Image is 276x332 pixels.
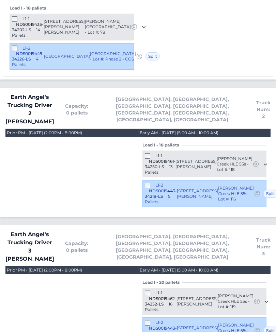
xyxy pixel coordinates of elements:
[12,22,44,32] span: NDS0019435-34202-LS
[256,99,271,120] span: Truck Num: 2
[99,233,245,260] span: [GEOGRAPHIC_DATA], [GEOGRAPHIC_DATA], [GEOGRAPHIC_DATA], [GEOGRAPHIC_DATA], [GEOGRAPHIC_DATA], [G...
[65,240,88,254] span: Capacity: 0 pallets
[218,293,254,310] span: [PERSON_NAME] Creek HLE 55s - Lot #: 119
[12,56,39,67] span: 4 Pallets
[7,130,82,136] div: Prior PM - [DATE] (2:00PM - 8:00PM)
[7,267,82,273] div: Prior PM - [DATE] (2:00PM - 8:00PM)
[155,320,163,325] span: L1-2
[99,96,245,123] span: [GEOGRAPHIC_DATA], [GEOGRAPHIC_DATA], [GEOGRAPHIC_DATA], [GEOGRAPHIC_DATA], [GEOGRAPHIC_DATA], [G...
[145,159,175,169] span: NDS0019461-34250-LS
[145,188,177,199] span: NDS0019443-34218-LS
[5,230,54,263] span: Earth Angel's Trucking Driver 3 [PERSON_NAME]
[155,153,162,158] span: L1-1
[90,51,136,62] span: [GEOGRAPHIC_DATA] - Lot #: Phase 2 - COS
[22,46,30,51] span: L1-2
[177,188,218,199] span: [STREET_ADDRESS][PERSON_NAME]
[218,186,254,202] span: [PERSON_NAME] Creek HLE 55s - Lot #: 116
[85,19,131,35] span: [PERSON_NAME][GEOGRAPHIC_DATA] - Lot #: 78
[12,27,40,38] span: 14 Pallets
[65,103,88,116] span: Capacity: 0 pallets
[44,54,90,59] span: [GEOGRAPHIC_DATA]
[155,182,163,188] span: L1-2
[145,301,172,312] span: 16 Pallets
[22,16,29,21] span: L1-1
[145,194,170,204] span: 5 Pallets
[142,142,182,148] span: Load 1 - 18 pallets
[142,280,182,285] span: Load 1 - 20 pallets
[177,296,218,307] span: [STREET_ADDRESS][PERSON_NAME]
[10,5,49,11] span: Load 1 - 18 pallets
[155,290,162,295] span: L1-1
[140,267,218,273] div: Early AM - [DATE] (5:00 AM - 10:00 AM)
[5,93,54,126] span: Earth Angel's Trucking Driver 2 [PERSON_NAME]
[145,164,173,175] span: 13 Pallets
[217,156,252,172] span: [PERSON_NAME] Creek HLE 55s - Lot #: 118
[140,130,218,136] div: Early AM - [DATE] (5:00 AM - 10:00 AM)
[12,51,44,62] span: NDS0019449-34226-LS
[175,159,217,170] span: [STREET_ADDRESS][PERSON_NAME]
[44,19,85,35] span: [STREET_ADDRESS][PERSON_NAME][PERSON_NAME]
[145,296,177,307] span: NDS0019462-34252-LS
[256,237,271,257] span: Truck Num: 3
